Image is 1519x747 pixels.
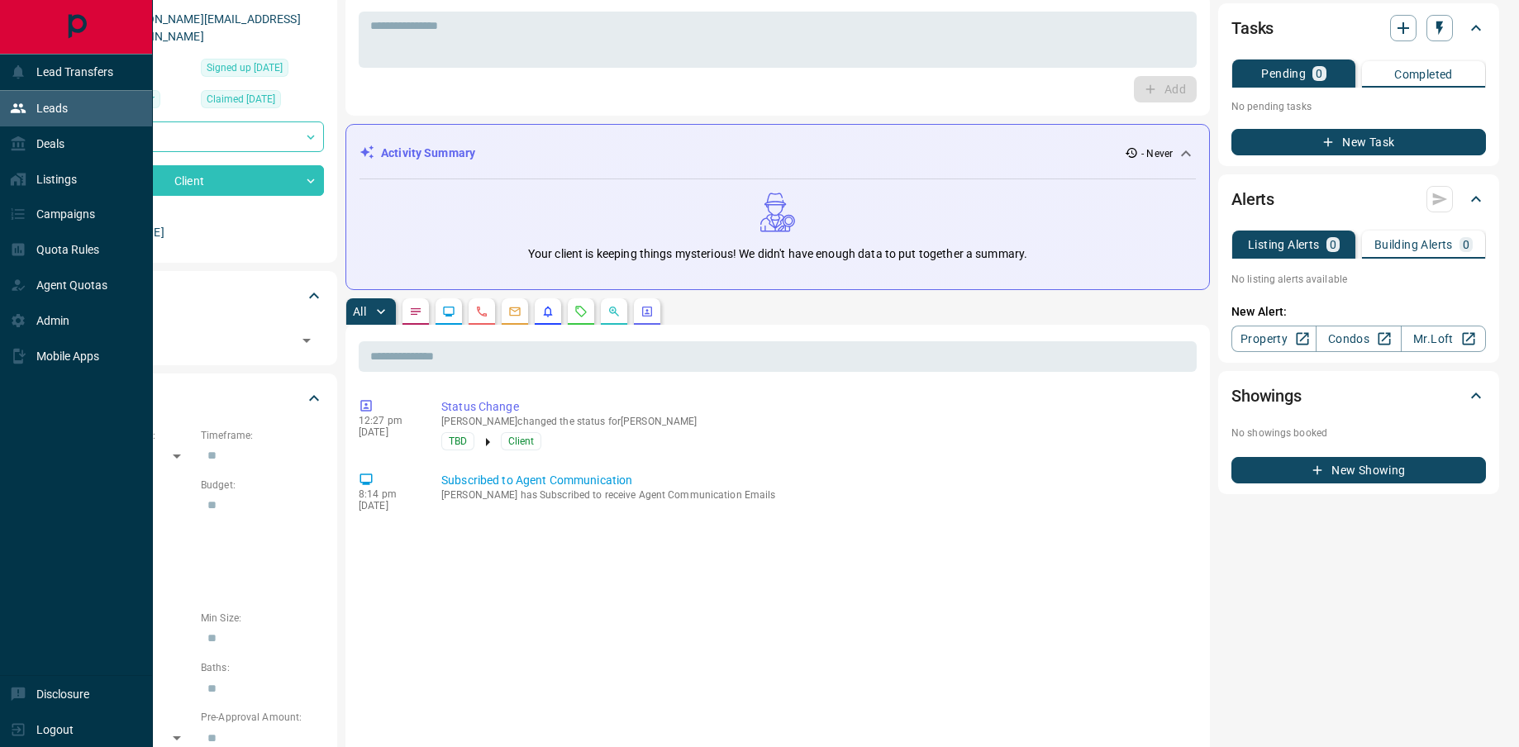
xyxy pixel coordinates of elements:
p: Min Size: [201,611,324,626]
p: Listing Alerts [1248,239,1320,250]
p: Subscribed to Agent Communication [441,472,1190,489]
p: Status Change [441,398,1190,416]
h2: Showings [1231,383,1302,409]
p: [DATE] [359,500,417,511]
p: Pending [1261,68,1306,79]
svg: Listing Alerts [541,305,555,318]
button: New Showing [1231,457,1486,483]
div: Activity Summary- Never [360,138,1196,169]
p: - Never [1141,146,1173,161]
p: 0 [1316,68,1322,79]
span: Client [508,433,534,450]
p: Your client is keeping things mysterious! We didn't have enough data to put together a summary. [528,245,1027,263]
p: 8:14 pm [359,488,417,500]
span: Signed up [DATE] [207,59,283,76]
div: Wed Sep 04 2024 [201,59,324,82]
p: Baths: [201,660,324,675]
p: Areas Searched: [69,528,324,543]
svg: Lead Browsing Activity [442,305,455,318]
p: Pre-Approval Amount: [201,710,324,725]
svg: Agent Actions [640,305,654,318]
p: [PERSON_NAME] [69,219,324,246]
div: Alerts [1231,179,1486,219]
h2: Alerts [1231,186,1274,212]
div: Showings [1231,376,1486,416]
p: 12:27 pm [359,415,417,426]
svg: Calls [475,305,488,318]
p: [PERSON_NAME] changed the status for [PERSON_NAME] [441,416,1190,427]
svg: Opportunities [607,305,621,318]
a: [PERSON_NAME][EMAIL_ADDRESS][DOMAIN_NAME] [114,12,301,43]
p: 0 [1330,239,1336,250]
svg: Emails [508,305,521,318]
a: Mr.Loft [1401,326,1486,352]
p: New Alert: [1231,303,1486,321]
div: Tasks [1231,8,1486,48]
p: No showings booked [1231,426,1486,440]
p: Completed [1394,69,1453,80]
p: Motivation: [69,561,324,576]
button: Open [295,329,318,352]
p: Budget: [201,478,324,492]
p: [DATE] [359,426,417,438]
h2: Tasks [1231,15,1274,41]
p: Activity Summary [381,145,475,162]
div: Tags [69,276,324,316]
p: Timeframe: [201,428,324,443]
p: 0 [1463,239,1469,250]
span: Claimed [DATE] [207,91,275,107]
p: Building Alerts [1374,239,1453,250]
svg: Notes [409,305,422,318]
a: Condos [1316,326,1401,352]
div: Client [69,165,324,196]
span: TBD [449,433,467,450]
div: Criteria [69,378,324,418]
svg: Requests [574,305,588,318]
a: Property [1231,326,1317,352]
div: Wed Sep 04 2024 [201,90,324,113]
p: [PERSON_NAME] has Subscribed to receive Agent Communication Emails [441,489,1190,501]
p: All [353,306,366,317]
p: Claimed By: [69,204,324,219]
p: No listing alerts available [1231,272,1486,287]
button: New Task [1231,129,1486,155]
p: No pending tasks [1231,94,1486,119]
